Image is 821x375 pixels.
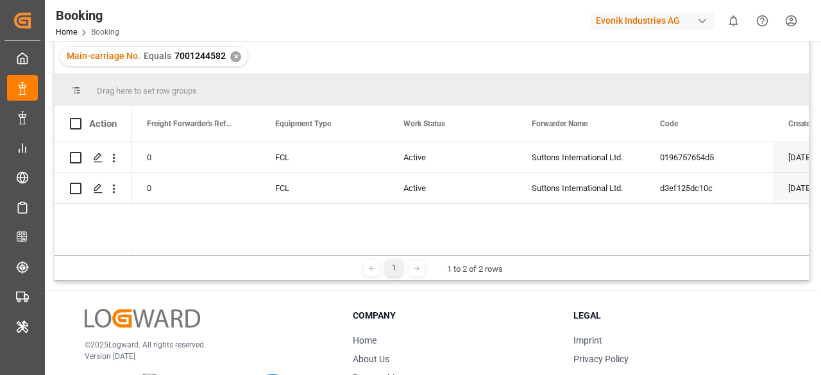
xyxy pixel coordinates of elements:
div: FCL [260,173,388,203]
span: Freight Forwarder's Reference No. [147,119,233,128]
div: 0196757654d5 [645,142,773,172]
div: ✕ [230,51,241,62]
button: show 0 new notifications [719,6,748,35]
div: Evonik Industries AG [591,12,714,30]
div: 0 [131,142,260,172]
a: About Us [353,354,389,364]
a: Home [353,335,377,346]
button: Evonik Industries AG [591,8,719,33]
a: Imprint [573,335,602,346]
span: Work Status [403,119,445,128]
span: Equals [144,51,171,61]
div: Suttons International Ltd. [516,142,645,172]
div: 1 to 2 of 2 rows [447,263,503,276]
img: Logward Logo [85,309,200,328]
a: Privacy Policy [573,354,629,364]
div: Active [388,142,516,172]
p: Version [DATE] [85,351,321,362]
span: Main-carriage No. [67,51,140,61]
div: Press SPACE to select this row. [55,142,131,173]
div: 1 [386,260,402,276]
span: 7001244582 [174,51,226,61]
span: Forwarder Name [532,119,588,128]
span: Drag here to set row groups [97,86,197,96]
button: Help Center [748,6,777,35]
span: Equipment Type [275,119,331,128]
div: FCL [260,142,388,172]
div: Booking [56,6,119,25]
h3: Legal [573,309,779,322]
div: Action [89,118,117,129]
div: d3ef125dc10c [645,173,773,203]
div: Press SPACE to select this row. [55,173,131,204]
div: 0 [131,173,260,203]
div: Active [388,173,516,203]
span: Code [660,119,678,128]
div: Suttons International Ltd. [516,173,645,203]
p: © 2025 Logward. All rights reserved. [85,339,321,351]
h3: Company [353,309,558,322]
a: Home [56,28,77,37]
